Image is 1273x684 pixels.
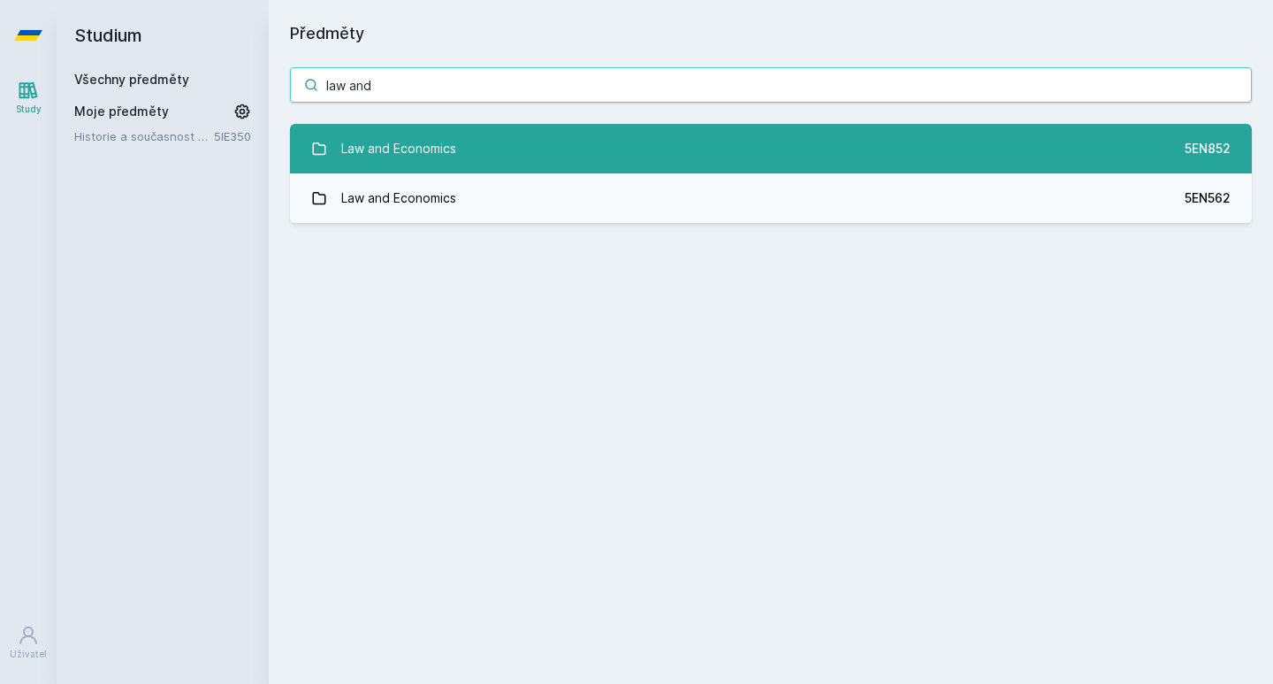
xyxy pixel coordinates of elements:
a: Uživatel [4,616,53,670]
input: Název nebo ident předmětu… [290,67,1252,103]
a: Study [4,71,53,125]
div: Study [16,103,42,116]
h1: Předměty [290,21,1252,46]
div: Law and Economics [341,181,456,216]
span: Moje předměty [74,103,169,120]
div: Law and Economics [341,131,456,166]
div: 5EN852 [1185,140,1231,158]
div: 5EN562 [1185,189,1231,207]
a: Law and Economics 5EN562 [290,173,1252,223]
a: 5IE350 [214,129,251,143]
a: Všechny předměty [74,72,189,87]
div: Uživatel [10,648,47,661]
a: Law and Economics 5EN852 [290,124,1252,173]
a: Historie a současnost automobilového průmyslu [74,127,214,145]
